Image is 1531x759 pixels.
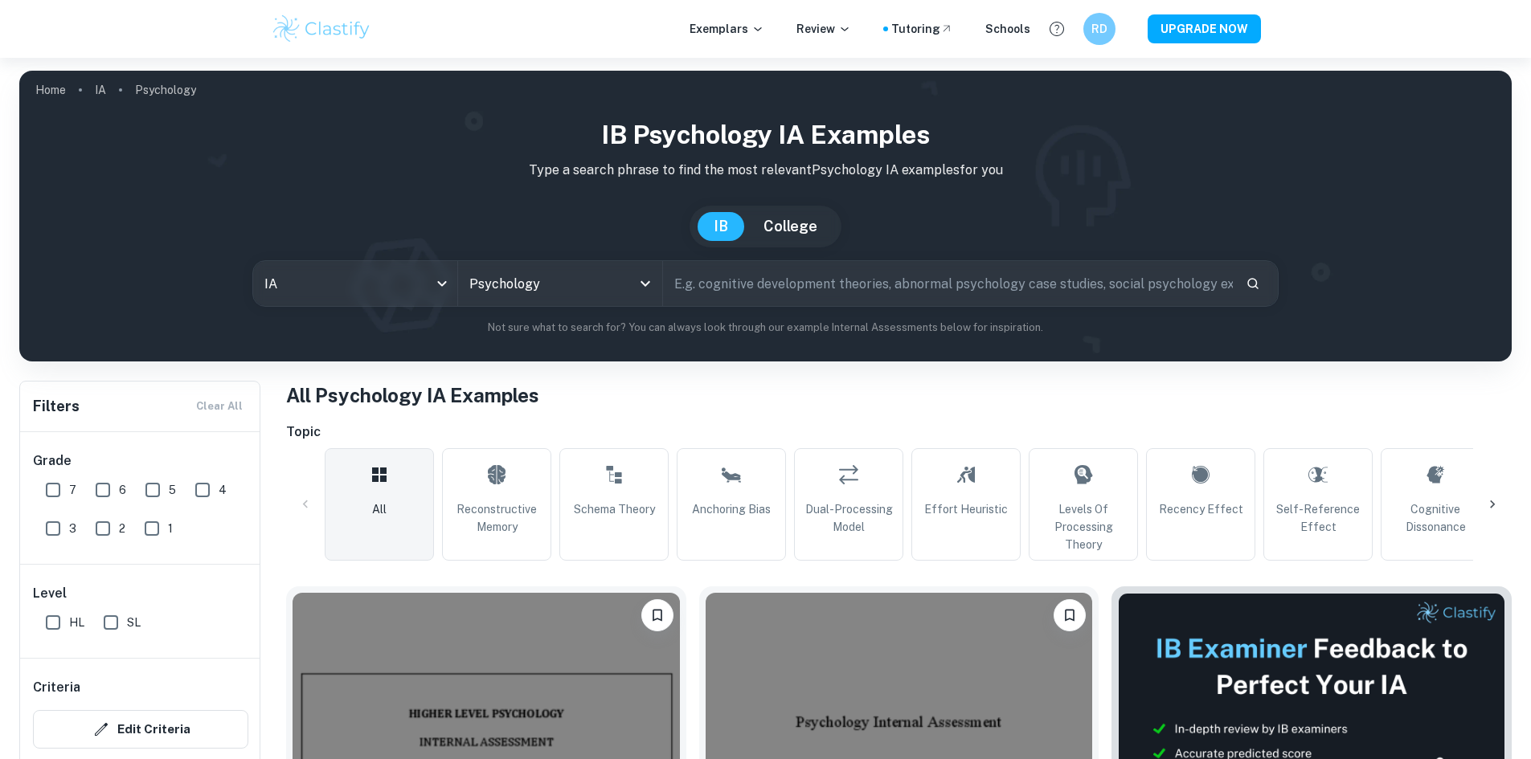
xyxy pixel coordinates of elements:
button: UPGRADE NOW [1148,14,1261,43]
h6: Grade [33,451,248,471]
a: IA [95,79,106,101]
span: HL [69,614,84,631]
p: Psychology [135,81,196,99]
p: Not sure what to search for? You can always look through our example Internal Assessments below f... [32,320,1499,336]
span: 3 [69,520,76,537]
img: profile cover [19,71,1512,361]
h6: Level [33,584,248,603]
span: Anchoring Bias [692,500,771,518]
input: E.g. cognitive development theories, abnormal psychology case studies, social psychology experime... [663,261,1233,306]
a: Home [35,79,66,101]
span: All [372,500,387,518]
button: Edit Criteria [33,710,248,749]
span: Schema Theory [574,500,655,518]
button: Help and Feedback [1043,15,1070,43]
span: 1 [168,520,173,537]
p: Type a search phrase to find the most relevant Psychology IA examples for you [32,161,1499,180]
span: 2 [119,520,125,537]
span: 7 [69,481,76,499]
img: Clastify logo [271,13,373,45]
div: IA [253,261,457,306]
h6: RD [1090,20,1108,38]
span: 5 [169,481,176,499]
a: Tutoring [891,20,953,38]
p: Exemplars [690,20,764,38]
span: Reconstructive Memory [449,500,544,536]
button: Open [634,272,657,295]
h6: Filters [33,395,80,418]
h1: All Psychology IA Examples [286,381,1512,410]
span: Levels of Processing Theory [1036,500,1131,553]
span: SL [127,614,141,631]
span: Self-Reference Effect [1271,500,1365,536]
h6: Criteria [33,678,80,697]
button: IB [698,212,744,241]
button: Bookmark [641,599,673,631]
h1: IB Psychology IA examples [32,116,1499,154]
span: Cognitive Dissonance [1388,500,1483,536]
span: Dual-Processing Model [801,500,896,536]
button: Bookmark [1054,599,1086,631]
h6: Topic [286,422,1512,442]
button: College [747,212,833,241]
button: RD [1083,13,1116,45]
span: Effort Heuristic [924,500,1008,518]
a: Schools [985,20,1030,38]
span: Recency Effect [1159,500,1243,518]
span: 4 [219,481,227,499]
p: Review [796,20,851,38]
button: Search [1239,270,1267,297]
span: 6 [119,481,126,499]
